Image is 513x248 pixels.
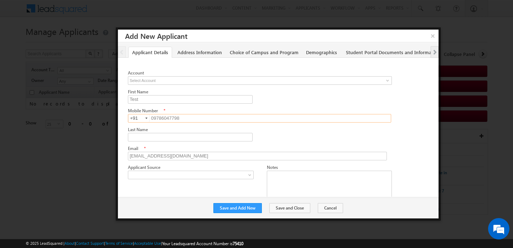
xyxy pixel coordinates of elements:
span: Your Leadsquared Account Number is [162,241,243,246]
a: Choice of Campus and Program [226,47,302,58]
h3: Add New Applicant [125,30,439,42]
span: © 2025 LeadSquared | | | | | [26,240,243,247]
input: Select Account [128,76,392,85]
textarea: Type your message and hit 'Enter' [9,66,130,188]
span: Next tab [431,50,437,55]
em: Start Chat [97,194,129,204]
a: Acceptable Use [134,241,161,246]
li: Next [431,46,439,58]
a: Applicant Details [128,47,172,59]
label: Applicant Source [128,165,160,170]
a: About [64,241,75,246]
label: First Name [128,89,148,94]
button: Save and Close [269,203,310,213]
img: d_60004797649_company_0_60004797649 [12,37,30,47]
label: Mobile Number [128,108,158,113]
a: Address Information [173,47,226,58]
div: Chat with us now [37,37,120,47]
button: × [427,30,439,42]
span: 75410 [233,241,243,246]
a: Show All Items [382,77,391,84]
div: Rich Text Editor, Notes-inline-editor-div [267,171,392,211]
span: Previous tab [118,50,124,55]
label: Account [128,70,144,76]
a: Student Portal Documents and Information [342,47,444,58]
button: Cancel [318,203,343,213]
a: Contact Support [76,241,104,246]
button: Save and Add New [213,203,262,213]
div: Minimize live chat window [117,4,134,21]
label: Email [128,146,138,151]
li: Previous [118,46,126,58]
label: Last Name [128,127,148,132]
label: Notes [267,165,278,170]
a: Demographics [302,47,341,58]
a: Terms of Service [105,241,133,246]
